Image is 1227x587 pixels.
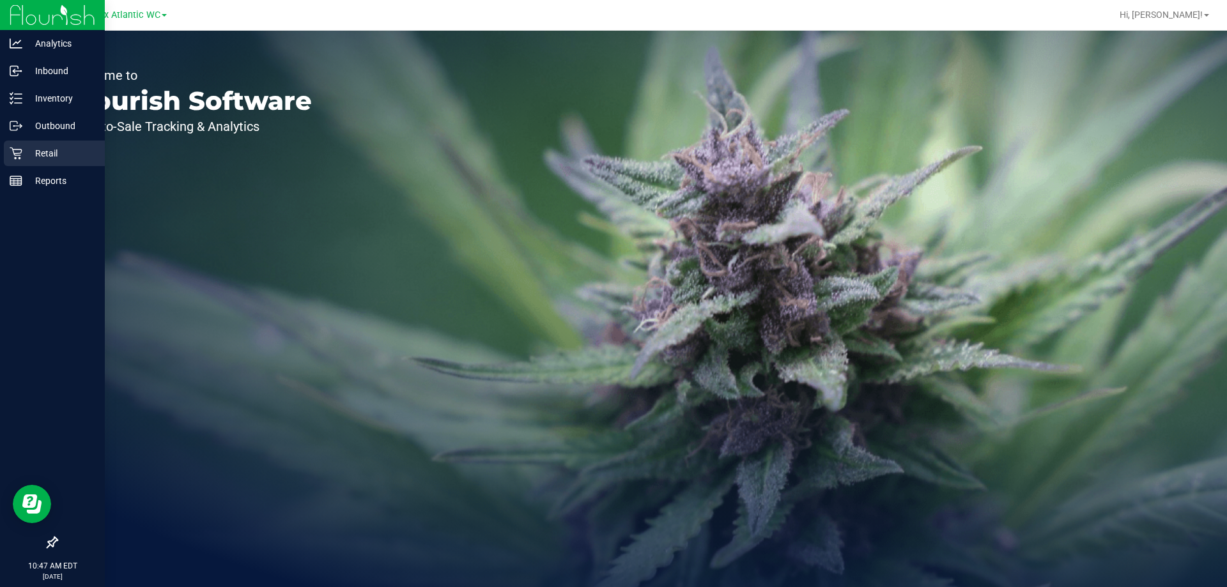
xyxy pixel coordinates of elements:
[22,146,99,161] p: Retail
[69,120,312,133] p: Seed-to-Sale Tracking & Analytics
[10,119,22,132] inline-svg: Outbound
[10,92,22,105] inline-svg: Inventory
[22,118,99,133] p: Outbound
[10,147,22,160] inline-svg: Retail
[10,65,22,77] inline-svg: Inbound
[1120,10,1203,20] span: Hi, [PERSON_NAME]!
[22,36,99,51] p: Analytics
[69,69,312,82] p: Welcome to
[6,572,99,581] p: [DATE]
[94,10,160,20] span: Jax Atlantic WC
[10,174,22,187] inline-svg: Reports
[22,173,99,188] p: Reports
[13,485,51,523] iframe: Resource center
[22,63,99,79] p: Inbound
[22,91,99,106] p: Inventory
[10,37,22,50] inline-svg: Analytics
[69,88,312,114] p: Flourish Software
[6,560,99,572] p: 10:47 AM EDT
